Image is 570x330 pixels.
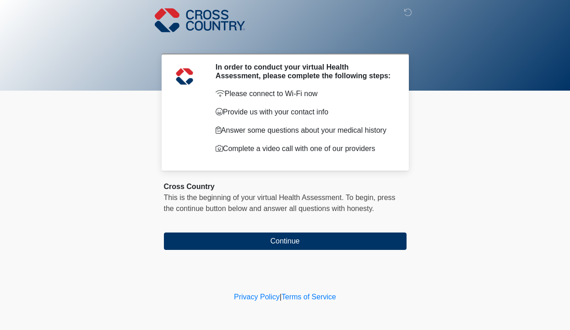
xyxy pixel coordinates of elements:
span: To begin, [346,194,377,201]
img: Cross Country Logo [155,7,245,33]
p: Provide us with your contact info [216,107,393,118]
button: Continue [164,233,407,250]
span: This is the beginning of your virtual Health Assessment. [164,194,344,201]
p: Answer some questions about your medical history [216,125,393,136]
img: Agent Avatar [171,63,198,90]
span: press the continue button below and answer all questions with honesty. [164,194,396,212]
h1: ‎ ‎ ‎ [157,33,413,50]
p: Complete a video call with one of our providers [216,143,393,154]
a: Terms of Service [282,293,336,301]
a: | [280,293,282,301]
div: Cross Country [164,181,407,192]
a: Privacy Policy [234,293,280,301]
p: Please connect to Wi-Fi now [216,88,393,99]
h2: In order to conduct your virtual Health Assessment, please complete the following steps: [216,63,393,80]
